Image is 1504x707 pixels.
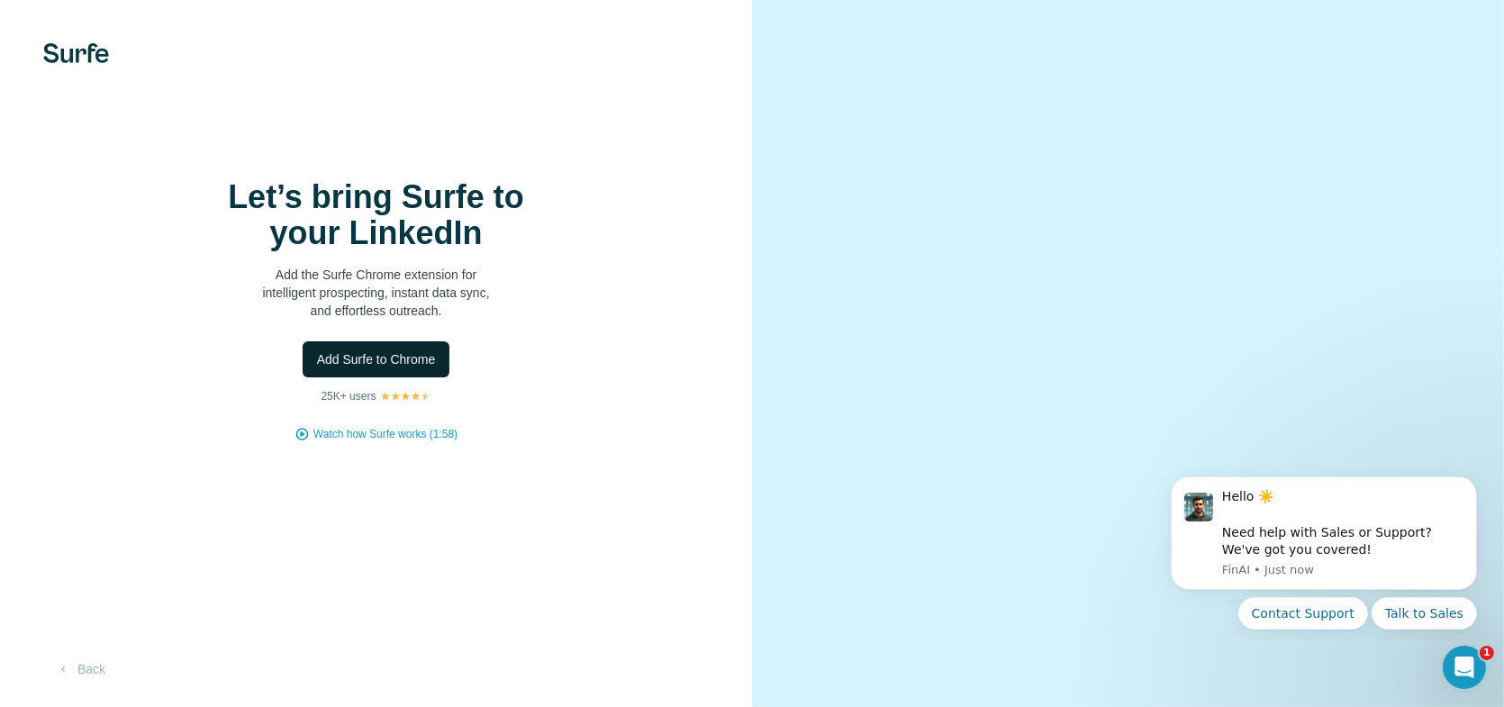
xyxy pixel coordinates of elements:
[1480,646,1494,660] span: 1
[196,266,557,320] p: Add the Surfe Chrome extension for intelligent prospecting, instant data sync, and effortless out...
[380,391,431,402] img: Rating Stars
[196,179,557,251] h1: Let’s bring Surfe to your LinkedIn
[43,43,109,63] img: Surfe's logo
[43,653,118,685] button: Back
[1443,646,1486,689] iframe: Intercom live chat
[321,388,376,404] p: 25K+ users
[1144,461,1504,640] iframe: Intercom notifications message
[303,341,450,377] button: Add Surfe to Chrome
[313,426,458,442] button: Watch how Surfe works (1:58)
[317,350,436,368] span: Add Surfe to Chrome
